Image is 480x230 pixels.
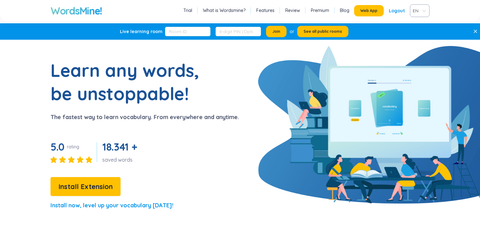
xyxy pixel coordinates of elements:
span: See all public rooms [304,29,342,34]
span: Install Extension [58,181,113,192]
input: Room ID [165,27,210,36]
span: VIE [413,6,424,15]
span: Join [272,29,280,34]
a: Review [285,7,300,14]
button: Install Extension [50,177,121,196]
button: Web App [354,5,384,16]
button: See all public rooms [297,26,348,37]
div: rating [67,144,79,150]
input: 6-digit PIN (Optional) [216,27,261,36]
button: Join [266,26,287,37]
a: WordsMine! [50,4,102,17]
div: or [290,28,294,35]
a: Blog [340,7,349,14]
div: saved words [102,156,139,163]
div: Live learning room [120,28,163,35]
a: Premium [311,7,329,14]
p: Install now, level up your vocabulary [DATE]! [50,201,173,210]
span: 5.0 [50,141,64,153]
div: Logout [389,5,405,16]
a: Install Extension [50,184,121,190]
a: Trial [183,7,192,14]
span: Web App [360,8,377,13]
p: The fastest way to learn vocabulary. From everywhere and anytime. [50,113,239,122]
a: What is Wordsmine? [203,7,246,14]
span: 18.341 + [102,141,137,153]
h1: Learn any words, be unstoppable! [50,59,208,105]
a: Features [256,7,275,14]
